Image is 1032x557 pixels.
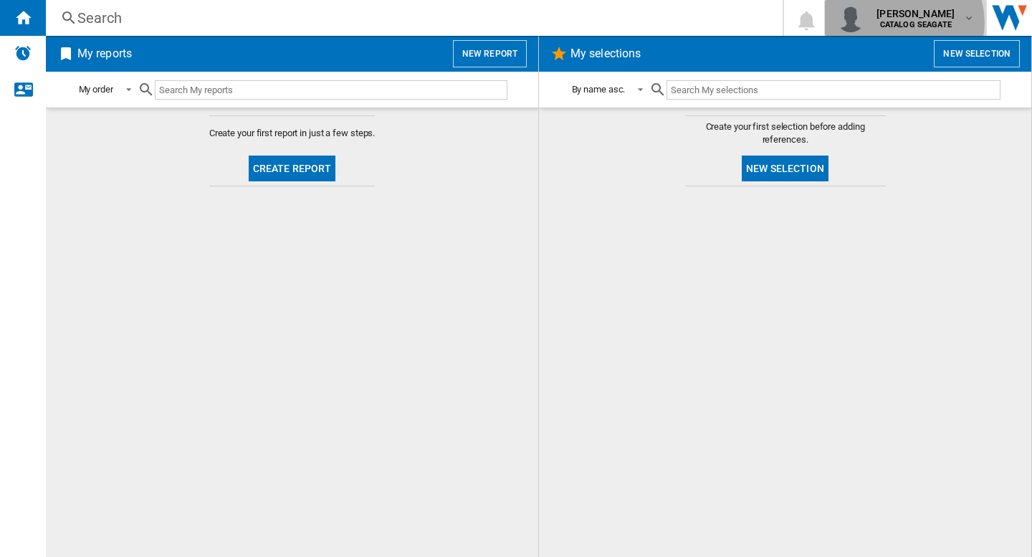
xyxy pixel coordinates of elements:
[77,8,745,28] div: Search
[249,156,336,181] button: Create report
[666,80,1000,100] input: Search My selections
[572,84,626,95] div: By name asc.
[568,40,644,67] h2: My selections
[209,127,376,140] span: Create your first report in just a few steps.
[155,80,507,100] input: Search My reports
[75,40,135,67] h2: My reports
[79,84,113,95] div: My order
[876,6,955,21] span: [PERSON_NAME]
[880,20,952,29] b: CATALOG SEAGATE
[836,4,865,32] img: profile.jpg
[14,44,32,62] img: alerts-logo.svg
[453,40,527,67] button: New report
[685,120,886,146] span: Create your first selection before adding references.
[742,156,828,181] button: New selection
[934,40,1020,67] button: New selection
